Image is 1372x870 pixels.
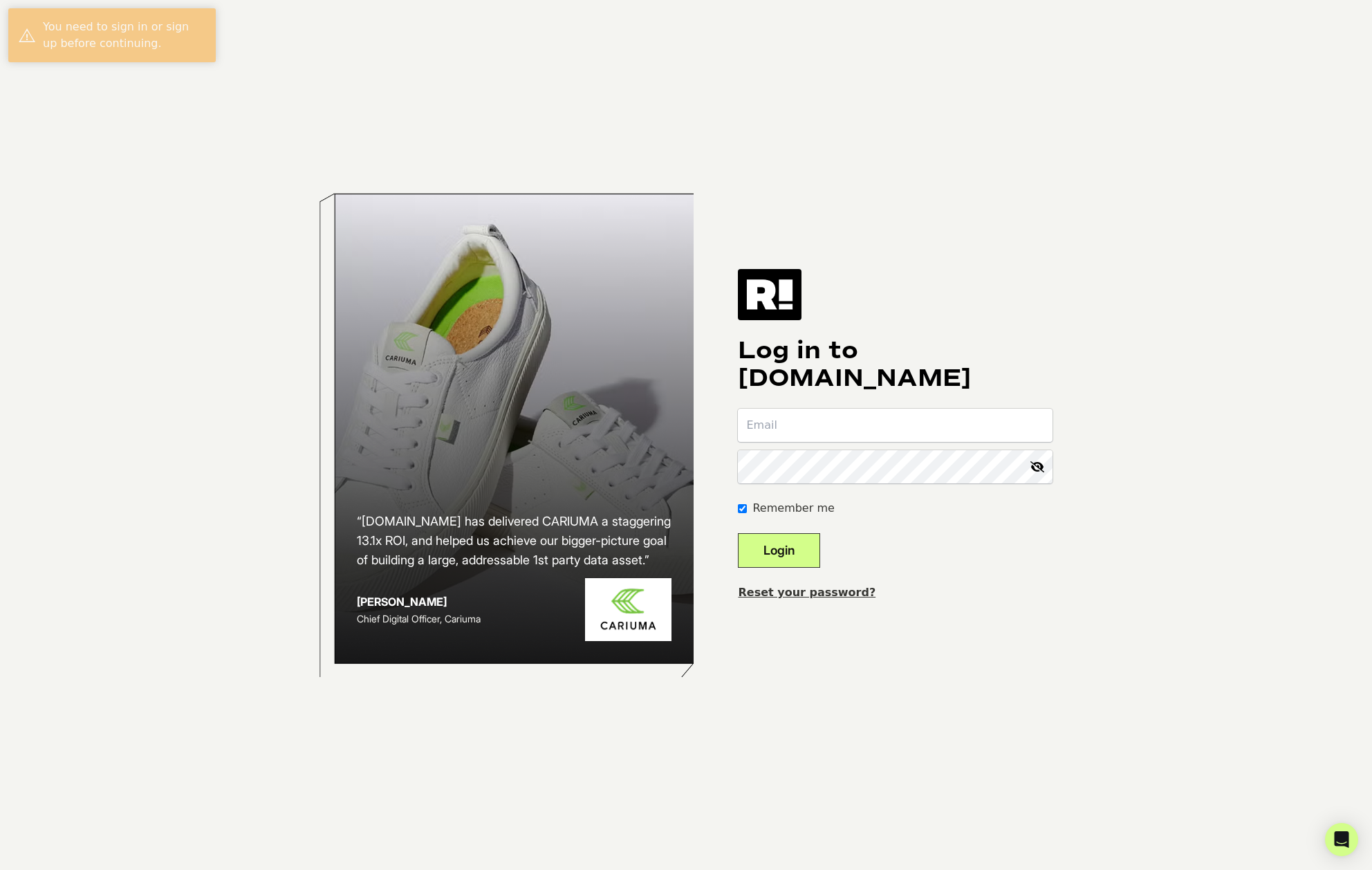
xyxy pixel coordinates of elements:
div: Open Intercom Messenger [1325,823,1358,856]
label: Remember me [752,500,834,517]
button: Login [738,533,820,568]
h1: Log in to [DOMAIN_NAME] [738,337,1053,392]
a: Reset your password? [738,586,875,599]
h2: “[DOMAIN_NAME] has delivered CARIUMA a staggering 13.1x ROI, and helped us achieve our bigger-pic... [357,512,672,570]
strong: [PERSON_NAME] [357,595,447,609]
img: Retention.com [738,269,801,320]
img: Cariuma [585,578,671,641]
div: You need to sign in or sign up before continuing. [43,19,205,52]
input: Email [738,409,1053,442]
span: Chief Digital Officer, Cariuma [357,613,481,624]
